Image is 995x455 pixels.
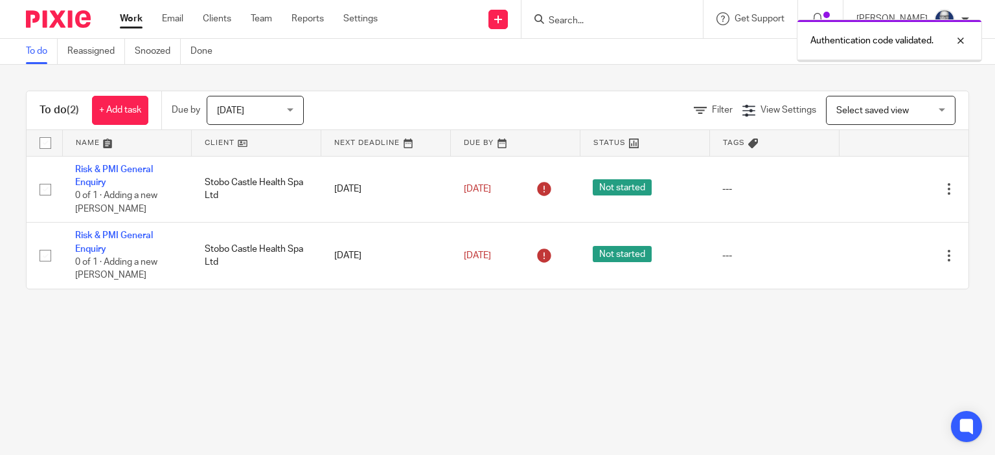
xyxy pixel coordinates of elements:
a: Settings [343,12,378,25]
span: 0 of 1 · Adding a new [PERSON_NAME] [75,258,157,280]
p: Due by [172,104,200,117]
img: renny%20cropped.jpg [934,9,955,30]
h1: To do [40,104,79,117]
p: Authentication code validated. [810,34,933,47]
a: Done [190,39,222,64]
td: Stobo Castle Health Spa Ltd [192,223,321,289]
span: View Settings [761,105,816,115]
a: To do [26,39,58,64]
a: + Add task [92,96,148,125]
div: --- [722,249,826,262]
span: 0 of 1 · Adding a new [PERSON_NAME] [75,191,157,214]
span: (2) [67,105,79,115]
div: --- [722,183,826,195]
a: Work [120,12,143,25]
span: Filter [712,105,733,115]
td: Stobo Castle Health Spa Ltd [192,156,321,223]
span: Tags [723,139,745,146]
a: Reassigned [67,39,125,64]
a: Email [162,12,183,25]
span: [DATE] [464,251,491,260]
span: [DATE] [217,106,244,115]
a: Team [251,12,272,25]
a: Clients [203,12,231,25]
span: Not started [593,246,652,262]
td: [DATE] [321,156,451,223]
a: Risk & PMI General Enquiry [75,165,153,187]
a: Risk & PMI General Enquiry [75,231,153,253]
a: Snoozed [135,39,181,64]
span: Not started [593,179,652,195]
img: Pixie [26,10,91,28]
span: Select saved view [836,106,909,115]
a: Reports [292,12,324,25]
span: [DATE] [464,184,491,194]
td: [DATE] [321,223,451,289]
